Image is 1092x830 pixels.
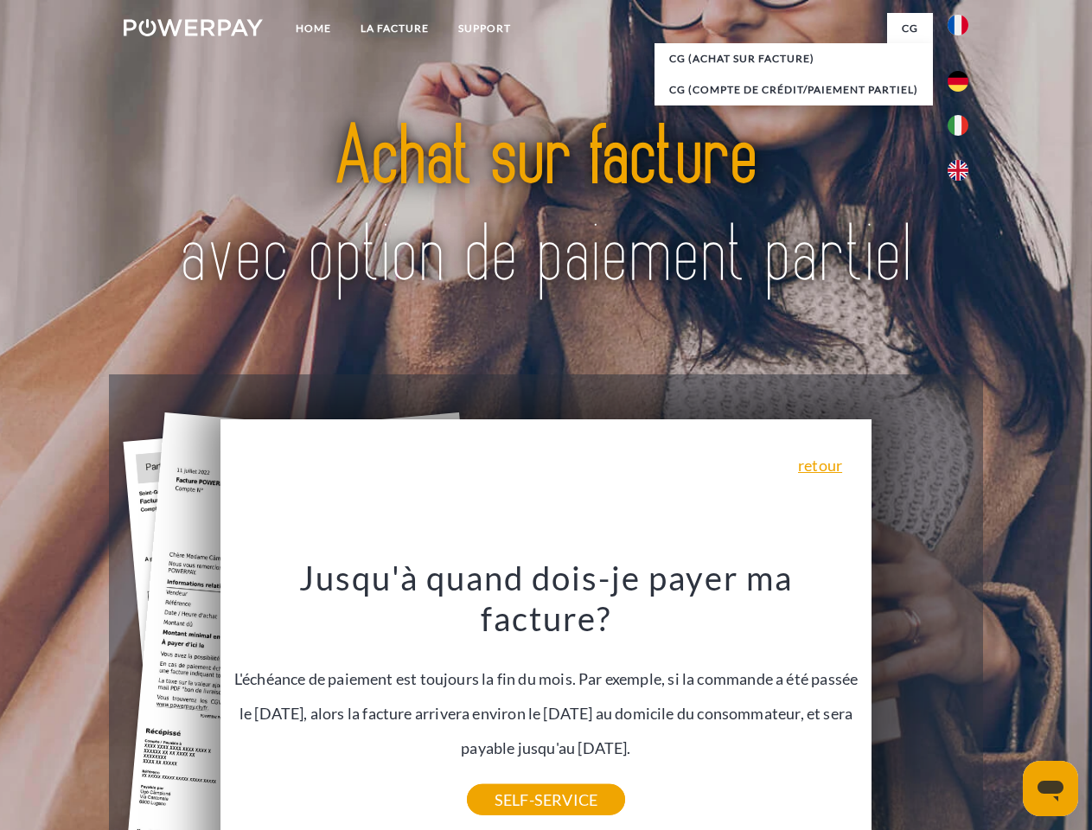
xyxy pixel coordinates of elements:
[346,13,444,44] a: LA FACTURE
[798,457,842,473] a: retour
[231,557,862,640] h3: Jusqu'à quand dois-je payer ma facture?
[231,557,862,800] div: L'échéance de paiement est toujours la fin du mois. Par exemple, si la commande a été passée le [...
[281,13,346,44] a: Home
[444,13,526,44] a: Support
[948,71,968,92] img: de
[467,784,625,815] a: SELF-SERVICE
[655,74,933,105] a: CG (Compte de crédit/paiement partiel)
[948,160,968,181] img: en
[655,43,933,74] a: CG (achat sur facture)
[124,19,263,36] img: logo-powerpay-white.svg
[1023,761,1078,816] iframe: Bouton de lancement de la fenêtre de messagerie
[165,83,927,331] img: title-powerpay_fr.svg
[887,13,933,44] a: CG
[948,115,968,136] img: it
[948,15,968,35] img: fr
